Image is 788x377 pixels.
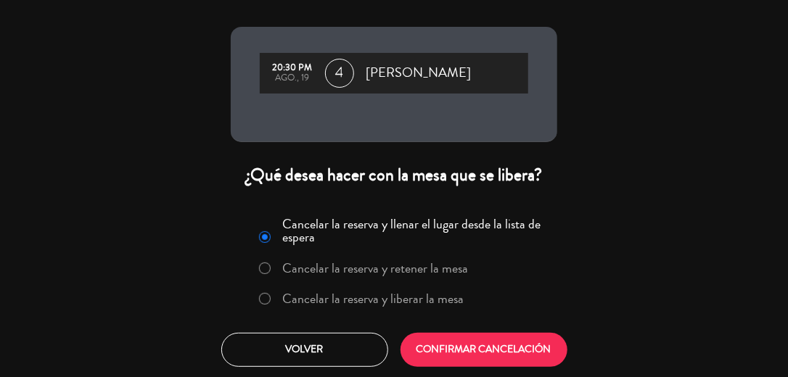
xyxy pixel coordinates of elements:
[283,292,464,305] label: Cancelar la reserva y liberar la mesa
[283,262,469,275] label: Cancelar la reserva y retener la mesa
[267,63,318,73] div: 20:30 PM
[401,333,567,367] button: CONFIRMAR CANCELACIÓN
[325,59,354,88] span: 4
[366,62,471,84] span: [PERSON_NAME]
[221,333,388,367] button: Volver
[283,217,549,244] label: Cancelar la reserva y llenar el lugar desde la lista de espera
[231,164,557,186] div: ¿Qué desea hacer con la mesa que se libera?
[267,73,318,83] div: ago., 19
